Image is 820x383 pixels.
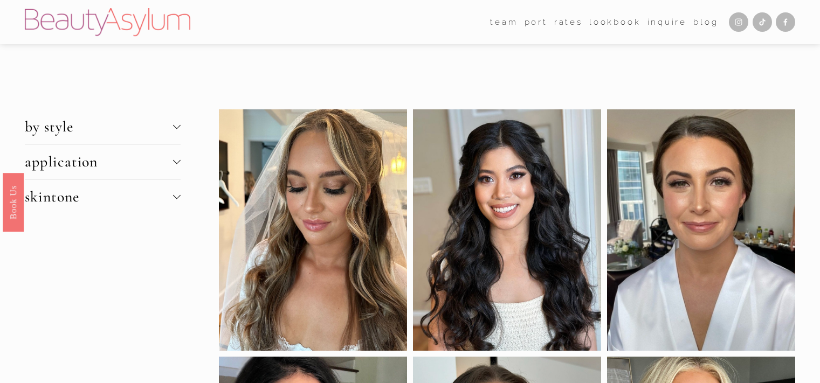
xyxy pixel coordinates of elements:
a: Book Us [3,172,24,231]
a: Facebook [776,12,795,32]
img: Beauty Asylum | Bridal Hair &amp; Makeup Charlotte &amp; Atlanta [25,8,190,36]
span: team [490,15,518,30]
span: by style [25,117,173,136]
button: skintone [25,179,181,214]
a: port [525,14,548,30]
span: application [25,152,173,171]
a: TikTok [753,12,772,32]
button: by style [25,109,181,144]
span: skintone [25,187,173,206]
a: Rates [554,14,583,30]
a: Instagram [729,12,748,32]
a: Blog [693,14,718,30]
a: Lookbook [589,14,640,30]
a: folder dropdown [490,14,518,30]
a: Inquire [647,14,687,30]
button: application [25,144,181,179]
